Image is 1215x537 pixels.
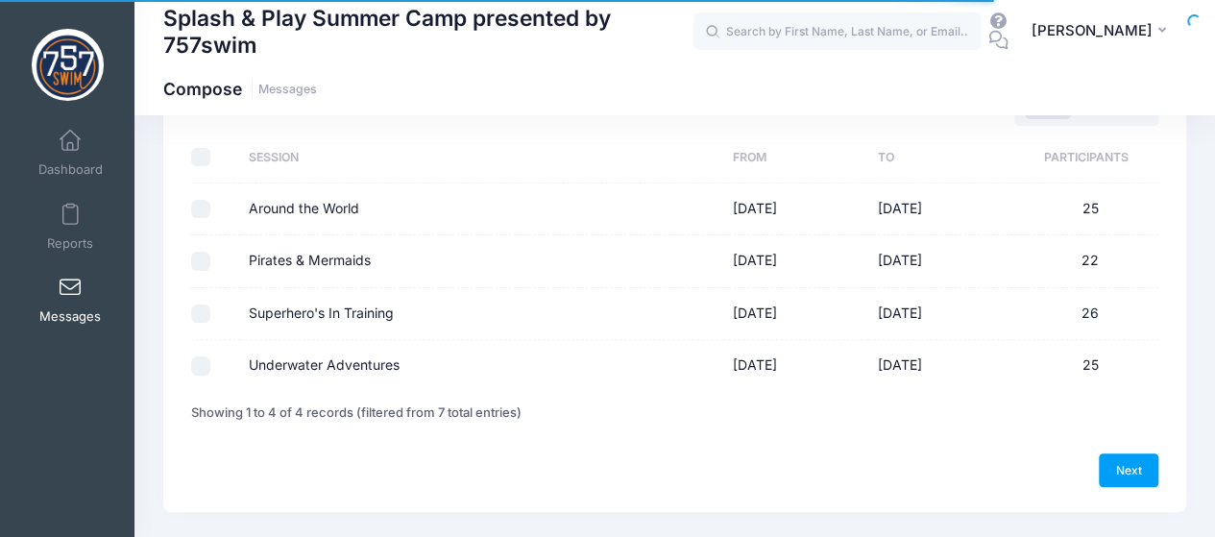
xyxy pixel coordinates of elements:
td: [DATE] [723,288,868,340]
span: Dashboard [38,162,103,179]
img: Splash & Play Summer Camp presented by 757swim [32,29,104,101]
td: [DATE] [723,340,868,391]
td: [DATE] [868,288,1013,340]
td: 25 [1013,340,1158,391]
td: [DATE] [723,235,868,287]
th: From [723,133,868,183]
td: [DATE] [723,183,868,235]
h1: Splash & Play Summer Camp presented by 757swim [163,2,693,61]
td: 22 [1013,235,1158,287]
a: Dashboard [25,119,116,186]
input: Search by First Name, Last Name, or Email... [693,12,982,51]
th: Participants [1013,133,1158,183]
button: [PERSON_NAME] [1018,10,1186,54]
th: To [868,133,1013,183]
td: [DATE] [868,340,1013,391]
label: Superhero's In Training [249,304,394,324]
a: Messages [25,266,116,333]
td: [DATE] [868,235,1013,287]
h1: Compose [163,79,317,99]
a: Messages [258,83,317,97]
td: 25 [1013,183,1158,235]
th: Session [240,133,723,183]
td: 26 [1013,288,1158,340]
span: [PERSON_NAME] [1031,20,1152,41]
label: Pirates & Mermaids [249,251,371,271]
a: Reports [25,193,116,260]
td: [DATE] [868,183,1013,235]
label: Around the World [249,199,359,219]
a: Next [1099,453,1158,486]
div: Showing 1 to 4 of 4 records (filtered from 7 total entries) [191,391,522,435]
span: Messages [39,309,101,326]
label: Underwater Adventures [249,355,400,376]
span: Reports [47,235,93,252]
